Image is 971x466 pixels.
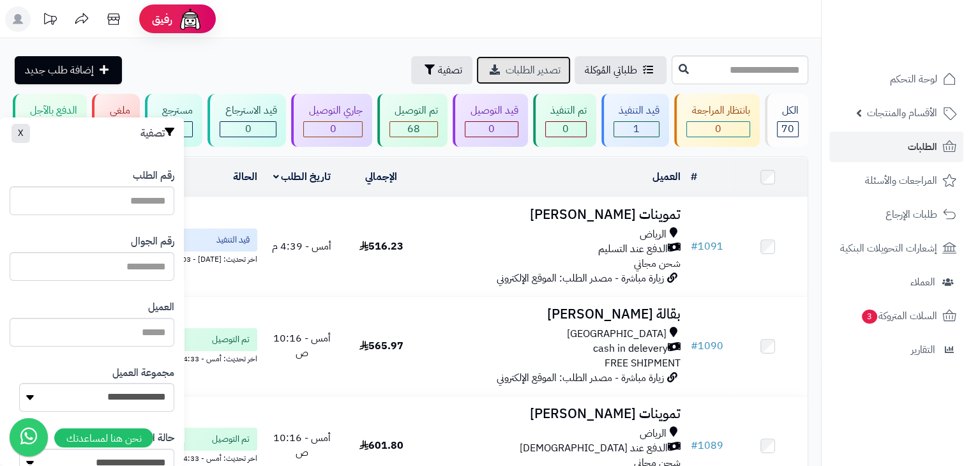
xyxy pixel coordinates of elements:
[633,121,640,137] span: 1
[216,234,250,246] span: قيد التنفيذ
[861,307,937,325] span: السلات المتروكة
[438,63,462,78] span: تصفية
[389,103,438,118] div: تم التوصيل
[908,138,937,156] span: الطلبات
[365,169,397,184] a: الإجمالي
[829,334,963,365] a: التقارير
[546,122,586,137] div: 0
[867,104,937,122] span: الأقسام والمنتجات
[233,169,257,184] a: الحالة
[375,94,450,147] a: تم التوصيل 68
[840,239,937,257] span: إشعارات التحويلات البنكية
[130,431,174,446] label: حالة الطلب
[142,94,205,147] a: مسترجع 1
[131,234,174,249] label: رقم الجوال
[762,94,811,147] a: الكل70
[359,338,403,354] span: 565.97
[273,169,331,184] a: تاريخ الطلب
[686,103,749,118] div: بانتظار المراجعة
[104,103,130,118] div: ملغي
[890,70,937,88] span: لوحة التحكم
[330,121,336,137] span: 0
[359,239,403,254] span: 516.23
[672,94,762,147] a: بانتظار المراجعة 0
[25,103,77,118] div: الدفع بالآجل
[426,407,680,421] h3: تموينات [PERSON_NAME]
[11,124,30,143] button: X
[289,94,374,147] a: جاري التوصيل 0
[359,438,403,453] span: 601.80
[220,122,276,137] div: 0
[273,430,331,460] span: أمس - 10:16 ص
[272,239,331,254] span: أمس - 4:39 م
[910,273,935,291] span: العملاء
[303,103,362,118] div: جاري التوصيل
[829,233,963,264] a: إشعارات التحويلات البنكية
[390,122,437,137] div: 68
[140,127,174,140] h3: تصفية
[89,94,142,147] a: ملغي 0
[687,122,749,137] div: 0
[273,331,331,361] span: أمس - 10:16 ص
[691,239,723,254] a: #1091
[476,56,571,84] a: تصدير الطلبات
[15,56,122,84] a: إضافة طلب جديد
[567,327,666,342] span: [GEOGRAPHIC_DATA]
[133,169,174,183] label: رقم الطلب
[691,438,723,453] a: #1089
[545,103,587,118] div: تم التنفيذ
[212,433,250,446] span: تم التوصيل
[885,206,937,223] span: طلبات الإرجاع
[691,338,723,354] a: #1090
[465,103,518,118] div: قيد التوصيل
[112,366,174,380] label: مجموعة العميل
[34,6,66,35] a: تحديثات المنصة
[148,300,174,315] label: العميل
[212,333,250,346] span: تم التوصيل
[450,94,530,147] a: قيد التوصيل 0
[157,103,193,118] div: مسترجع
[634,256,681,271] span: شحن مجاني
[715,121,721,137] span: 0
[465,122,517,137] div: 0
[205,94,289,147] a: قيد الاسترجاع 0
[426,307,680,322] h3: بقالة [PERSON_NAME]
[605,356,681,371] span: FREE SHIPMENT
[497,370,664,386] span: زيارة مباشرة - مصدر الطلب: الموقع الإلكتروني
[911,341,935,359] span: التقارير
[862,310,877,324] span: 3
[177,6,203,32] img: ai-face.png
[575,56,666,84] a: طلباتي المُوكلة
[781,121,794,137] span: 70
[829,132,963,162] a: الطلبات
[25,63,94,78] span: إضافة طلب جديد
[865,172,937,190] span: المراجعات والأسئلة
[497,271,664,286] span: زيارة مباشرة - مصدر الطلب: الموقع الإلكتروني
[10,94,89,147] a: الدفع بالآجل 0
[691,239,698,254] span: #
[640,227,666,242] span: الرياض
[691,338,698,354] span: #
[640,426,666,441] span: الرياض
[585,63,637,78] span: طلباتي المُوكلة
[829,165,963,196] a: المراجعات والأسئلة
[598,242,668,257] span: الدفع عند التسليم
[411,56,472,84] button: تصفية
[245,121,252,137] span: 0
[220,103,276,118] div: قيد الاسترجاع
[562,121,569,137] span: 0
[829,267,963,297] a: العملاء
[506,63,561,78] span: تصدير الطلبات
[829,199,963,230] a: طلبات الإرجاع
[18,126,24,140] span: X
[152,11,172,27] span: رفيق
[488,121,495,137] span: 0
[613,103,659,118] div: قيد التنفيذ
[829,64,963,94] a: لوحة التحكم
[691,438,698,453] span: #
[531,94,599,147] a: تم التنفيذ 0
[691,169,697,184] a: #
[426,207,680,222] h3: تموينات [PERSON_NAME]
[407,121,420,137] span: 68
[304,122,361,137] div: 0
